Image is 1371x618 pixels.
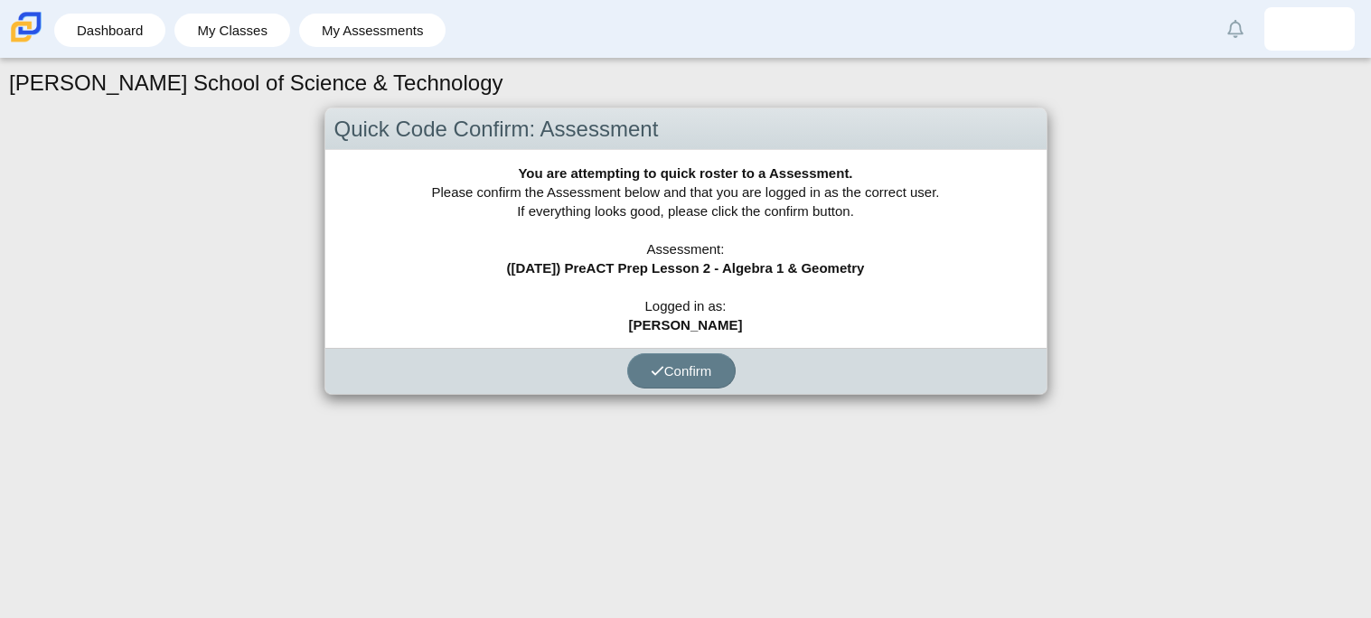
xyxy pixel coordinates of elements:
b: You are attempting to quick roster to a Assessment. [518,165,852,181]
span: Confirm [651,363,712,379]
a: Alerts [1216,9,1255,49]
button: Confirm [627,353,736,389]
a: rodrigo.esquivelle.Qouslq [1264,7,1355,51]
a: My Assessments [308,14,437,47]
div: Quick Code Confirm: Assessment [325,108,1047,151]
b: ([DATE]) PreACT Prep Lesson 2 - Algebra 1 & Geometry [507,260,865,276]
img: Carmen School of Science & Technology [7,8,45,46]
a: Dashboard [63,14,156,47]
div: Please confirm the Assessment below and that you are logged in as the correct user. If everything... [325,150,1047,348]
a: My Classes [183,14,281,47]
h1: [PERSON_NAME] School of Science & Technology [9,68,503,98]
a: Carmen School of Science & Technology [7,33,45,49]
img: rodrigo.esquivelle.Qouslq [1295,14,1324,43]
b: [PERSON_NAME] [629,317,743,332]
